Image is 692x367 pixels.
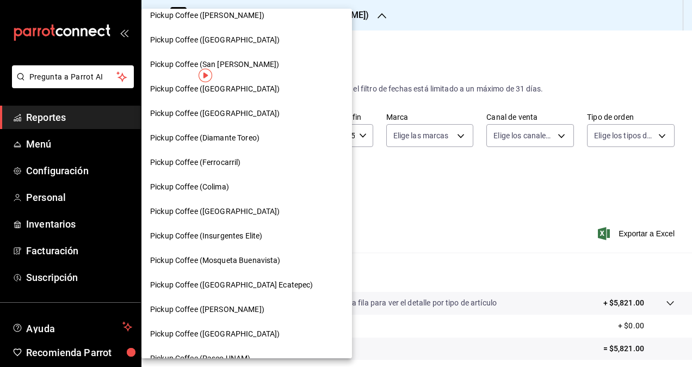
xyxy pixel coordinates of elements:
[150,10,264,21] span: Pickup Coffee ([PERSON_NAME])
[150,353,250,364] span: Pickup Coffee (Paseo UNAM)
[150,108,280,119] span: Pickup Coffee ([GEOGRAPHIC_DATA])
[141,28,352,52] div: Pickup Coffee ([GEOGRAPHIC_DATA])
[150,59,279,70] span: Pickup Coffee (San [PERSON_NAME])
[141,248,352,273] div: Pickup Coffee (Mosqueta Buenavista)
[141,175,352,199] div: Pickup Coffee (Colima)
[141,77,352,101] div: Pickup Coffee ([GEOGRAPHIC_DATA])
[141,297,352,322] div: Pickup Coffee ([PERSON_NAME])
[141,273,352,297] div: Pickup Coffee ([GEOGRAPHIC_DATA] Ecatepec)
[141,150,352,175] div: Pickup Coffee (Ferrocarril)
[199,69,212,82] img: Tooltip marker
[150,181,229,193] span: Pickup Coffee (Colima)
[141,101,352,126] div: Pickup Coffee ([GEOGRAPHIC_DATA])
[150,328,280,340] span: Pickup Coffee ([GEOGRAPHIC_DATA])
[141,126,352,150] div: Pickup Coffee (Diamante Toreo)
[150,206,280,217] span: Pickup Coffee ([GEOGRAPHIC_DATA])
[150,34,280,46] span: Pickup Coffee ([GEOGRAPHIC_DATA])
[141,322,352,346] div: Pickup Coffee ([GEOGRAPHIC_DATA])
[150,230,262,242] span: Pickup Coffee (Insurgentes Elite)
[150,255,281,266] span: Pickup Coffee (Mosqueta Buenavista)
[150,157,241,168] span: Pickup Coffee (Ferrocarril)
[150,279,313,291] span: Pickup Coffee ([GEOGRAPHIC_DATA] Ecatepec)
[150,83,280,95] span: Pickup Coffee ([GEOGRAPHIC_DATA])
[141,199,352,224] div: Pickup Coffee ([GEOGRAPHIC_DATA])
[141,224,352,248] div: Pickup Coffee (Insurgentes Elite)
[150,304,264,315] span: Pickup Coffee ([PERSON_NAME])
[141,3,352,28] div: Pickup Coffee ([PERSON_NAME])
[150,132,259,144] span: Pickup Coffee (Diamante Toreo)
[141,52,352,77] div: Pickup Coffee (San [PERSON_NAME])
